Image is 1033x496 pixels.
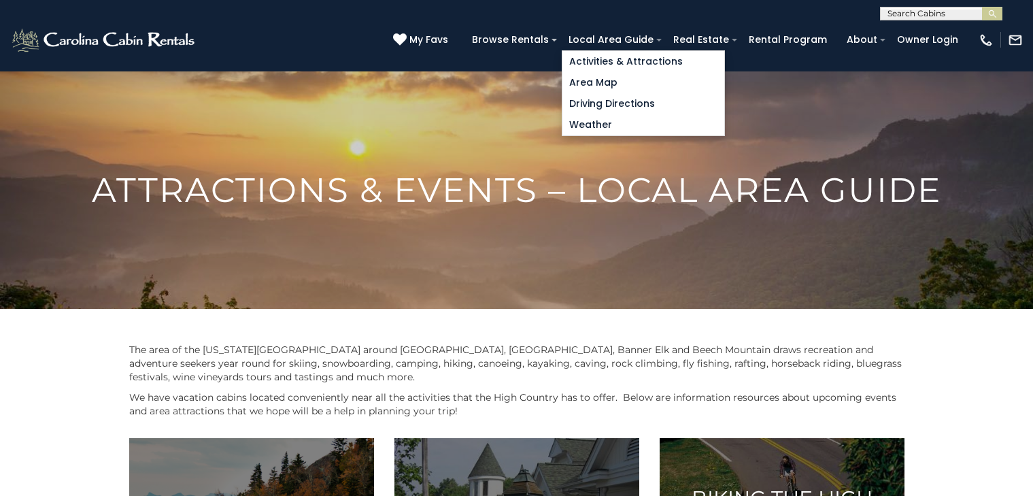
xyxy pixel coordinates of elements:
[10,27,199,54] img: White-1-2.png
[890,29,965,50] a: Owner Login
[562,29,660,50] a: Local Area Guide
[465,29,556,50] a: Browse Rentals
[409,33,448,47] span: My Favs
[129,391,904,418] p: We have vacation cabins located conveniently near all the activities that the High Country has to...
[562,114,724,135] a: Weather
[562,72,724,93] a: Area Map
[979,33,994,48] img: phone-regular-white.png
[840,29,884,50] a: About
[742,29,834,50] a: Rental Program
[393,33,452,48] a: My Favs
[562,51,724,72] a: Activities & Attractions
[562,93,724,114] a: Driving Directions
[1008,33,1023,48] img: mail-regular-white.png
[666,29,736,50] a: Real Estate
[129,343,904,384] p: The area of the [US_STATE][GEOGRAPHIC_DATA] around [GEOGRAPHIC_DATA], [GEOGRAPHIC_DATA], Banner E...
